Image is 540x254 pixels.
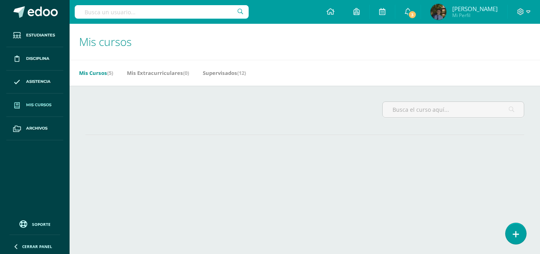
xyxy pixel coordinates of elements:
a: Mis Cursos(5) [79,67,113,79]
span: Archivos [26,125,47,132]
span: (12) [237,69,246,76]
input: Busca el curso aquí... [383,102,524,117]
span: 3 [408,10,417,19]
a: Supervisados(12) [203,67,246,79]
span: Estudiantes [26,32,55,38]
span: Asistencia [26,78,51,85]
a: Mis Extracurriculares(0) [127,67,189,79]
img: 4ec4815d3ee65acdae54c4a94e7e534f.png [430,4,446,20]
a: Disciplina [6,47,63,71]
span: (5) [107,69,113,76]
span: (0) [183,69,189,76]
span: Cerrar panel [22,244,52,249]
a: Mis cursos [6,94,63,117]
input: Busca un usuario... [75,5,249,19]
span: Mis cursos [79,34,132,49]
span: Disciplina [26,55,49,62]
span: [PERSON_NAME] [452,5,498,13]
a: Archivos [6,117,63,140]
span: Mis cursos [26,102,51,108]
span: Mi Perfil [452,12,498,19]
span: Soporte [32,222,51,227]
a: Estudiantes [6,24,63,47]
a: Soporte [9,218,60,229]
a: Asistencia [6,71,63,94]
